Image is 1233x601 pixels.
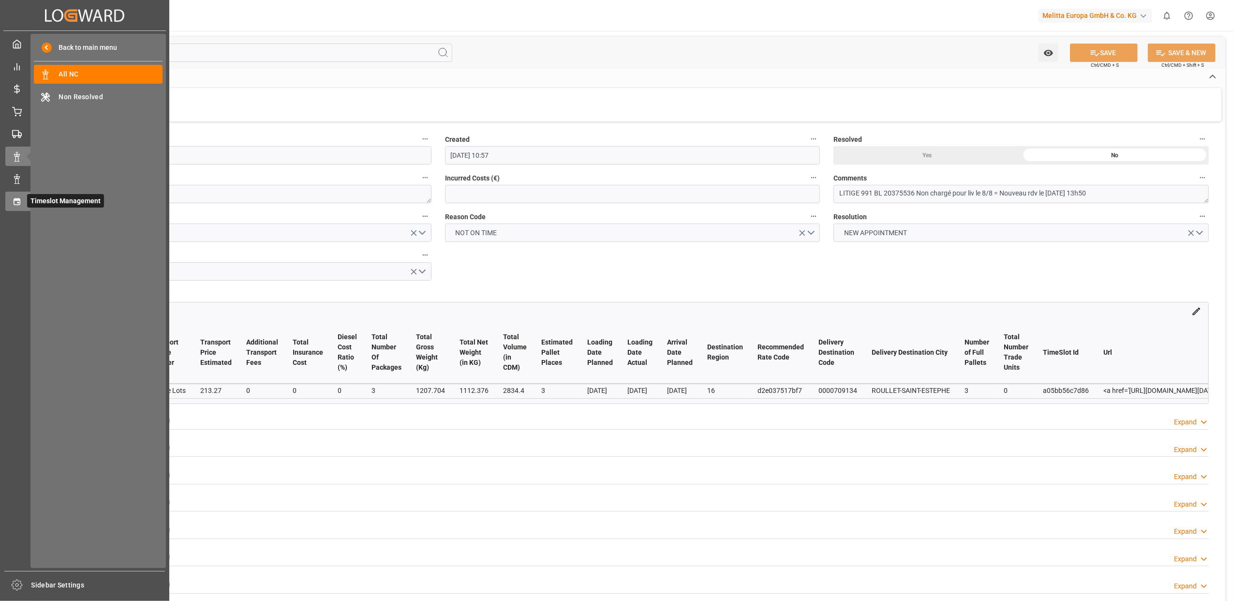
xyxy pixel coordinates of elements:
div: Expand [1174,581,1197,591]
div: Expand [1174,526,1197,537]
th: Number of Full Pallets [957,321,996,384]
div: 1112.376 [460,385,489,396]
div: 3 [541,385,573,396]
th: Diesel Cost Ratio (%) [330,321,364,384]
th: Loading Date Actual [620,321,660,384]
a: Data Management [5,169,164,188]
th: Total Number Trade Units [996,321,1036,384]
div: [DATE] [587,385,613,396]
a: Transport Management [5,124,164,143]
div: ROULLET-SAINT-ESTEPHE [872,385,950,396]
input: DD-MM-YYYY HH:MM [445,146,820,165]
button: Created [807,133,820,145]
button: Cost Ownership [419,249,431,261]
div: Expand [1174,445,1197,455]
button: Transport ID Logward * [419,171,431,184]
span: Incurred Costs (€) [445,173,500,183]
button: open menu [833,224,1209,242]
button: Help Center [1178,5,1200,27]
div: 1207.704 [416,385,445,396]
th: Total Volume (in CDM) [496,321,534,384]
button: SAVE [1070,44,1138,62]
button: Reason Code [807,210,820,223]
button: Incurred Costs (€) [807,171,820,184]
button: Melitta Europa GmbH & Co. KG [1039,6,1156,25]
button: show 0 new notifications [1156,5,1178,27]
th: Total Insurance Cost [285,321,330,384]
th: Recommended Rate Code [750,321,811,384]
div: 0 [1004,385,1028,396]
textarea: f4ac08505332 [56,185,431,203]
th: Loading Date Planned [580,321,620,384]
div: [DATE] [667,385,693,396]
span: Timeslot Management [27,194,104,208]
div: Melitta Europa GmbH & Co. KG [1039,9,1152,23]
button: open menu [445,224,820,242]
button: Updated [419,133,431,145]
div: Expand [1174,472,1197,482]
span: NOT ON TIME [450,228,502,238]
div: Expand [1174,417,1197,427]
div: d2e037517bf7 [758,385,804,396]
div: [DATE] [627,385,653,396]
a: Rate Management [5,79,164,98]
th: Delivery Destination City [864,321,957,384]
input: DD-MM-YYYY HH:MM [56,146,431,165]
a: My Cockpit [5,34,164,53]
th: Delivery Destination Code [811,321,864,384]
button: open menu [56,262,431,281]
button: Resolution [1196,210,1209,223]
span: Reason Code [445,212,486,222]
span: NEW APPOINTMENT [839,228,912,238]
div: No [1021,146,1209,165]
th: TimeSlot Id [1036,321,1096,384]
textarea: LITIGE 991 BL 20375536 Non chargé pour liv le 8/8 = Nouveau rdv le [DATE] 13h50 [833,185,1209,203]
a: Non Resolved [34,87,163,106]
div: 3 [965,385,989,396]
span: Resolved [833,135,862,145]
button: open menu [1039,44,1058,62]
div: 3 [371,385,401,396]
span: Created [445,135,470,145]
th: Arrival Date Planned [660,321,700,384]
div: Yes [833,146,1021,165]
span: All NC [59,69,163,79]
span: Resolution [833,212,867,222]
th: Total Net Weight (in KG) [452,321,496,384]
button: Resolved [1196,133,1209,145]
div: Expand [1174,499,1197,510]
div: 0000709134 [818,385,857,396]
th: Total Number Of Packages [364,321,409,384]
button: open menu [56,224,431,242]
div: Expand [1174,554,1197,564]
div: 16 [707,385,743,396]
th: Total Gross Weight (Kg) [409,321,452,384]
a: Order Management [5,102,164,120]
span: Ctrl/CMD + Shift + S [1161,61,1204,69]
div: 2834.4 [503,385,527,396]
div: a05bb56c7d86 [1043,385,1089,396]
div: 213.27 [200,385,232,396]
button: Comments [1196,171,1209,184]
th: Transport Price Estimated [193,321,239,384]
div: 0 [246,385,278,396]
span: Comments [833,173,867,183]
span: Ctrl/CMD + S [1091,61,1119,69]
button: SAVE & NEW [1148,44,1216,62]
div: 0 [338,385,357,396]
a: All NC [34,65,163,84]
th: Estimated Pallet Places [534,321,580,384]
a: Control Tower [5,57,164,75]
div: 0 [293,385,323,396]
button: Responsible Party [419,210,431,223]
span: Back to main menu [52,43,117,53]
th: Additional Transport Fees [239,321,285,384]
a: Timeslot ManagementTimeslot Management [5,192,164,210]
span: Sidebar Settings [31,580,165,590]
th: Destination Region [700,321,750,384]
input: Search Fields [45,44,452,62]
span: Non Resolved [59,92,163,102]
